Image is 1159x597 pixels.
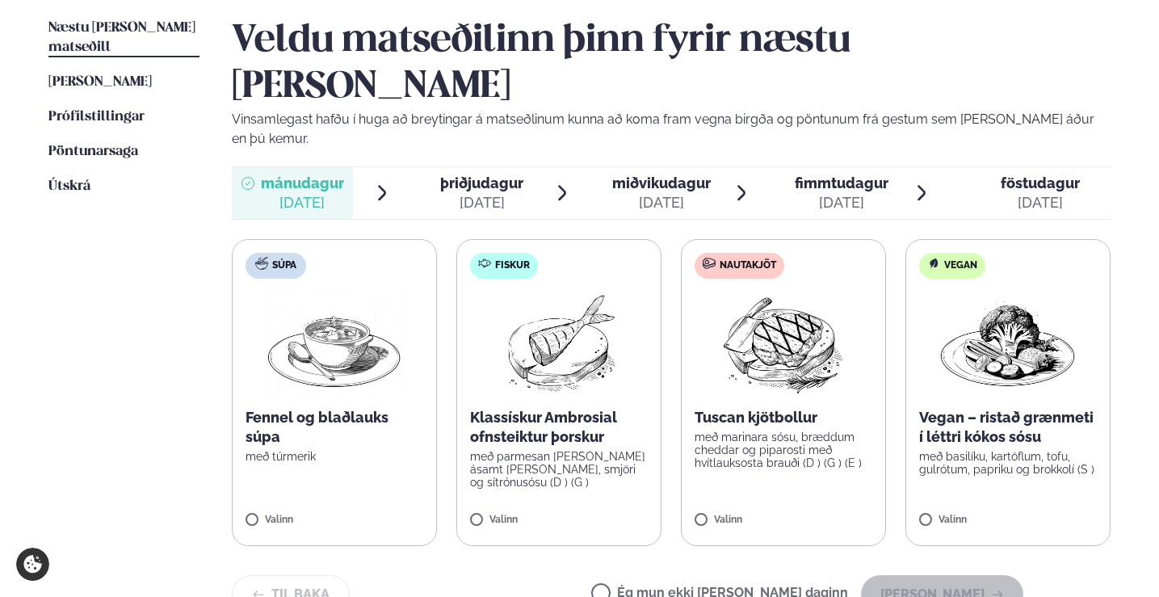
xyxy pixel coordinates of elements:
p: Tuscan kjötbollur [695,408,872,427]
span: Pöntunarsaga [48,145,138,158]
span: Næstu [PERSON_NAME] matseðill [48,21,195,54]
span: Vegan [944,259,977,272]
img: soup.svg [255,257,268,270]
img: Vegan.png [937,292,1079,395]
span: Nautakjöt [720,259,776,272]
a: Prófílstillingar [48,107,145,127]
div: [DATE] [612,193,711,212]
a: [PERSON_NAME] [48,73,152,92]
p: Vinsamlegast hafðu í huga að breytingar á matseðlinum kunna að koma fram vegna birgða og pöntunum... [232,110,1111,149]
p: með marinara sósu, bræddum cheddar og piparosti með hvítlauksosta brauði (D ) (G ) (E ) [695,431,872,469]
div: [DATE] [261,193,344,212]
div: [DATE] [1001,193,1080,212]
div: [DATE] [795,193,888,212]
span: mánudagur [261,174,344,191]
span: föstudagur [1001,174,1080,191]
a: Útskrá [48,177,90,196]
a: Pöntunarsaga [48,142,138,162]
p: Fennel og blaðlauks súpa [246,408,423,447]
span: Súpa [272,259,296,272]
p: með basilíku, kartöflum, tofu, gulrótum, papriku og brokkolí (S ) [919,450,1097,476]
a: Cookie settings [16,548,49,581]
p: með túrmerik [246,450,423,463]
span: Prófílstillingar [48,110,145,124]
p: Klassískur Ambrosial ofnsteiktur þorskur [470,408,648,447]
span: þriðjudagur [440,174,523,191]
img: beef.svg [703,257,716,270]
p: með parmesan [PERSON_NAME] ásamt [PERSON_NAME], smjöri og sítrónusósu (D ) (G ) [470,450,648,489]
span: fimmtudagur [795,174,888,191]
img: Vegan.svg [927,257,940,270]
a: Næstu [PERSON_NAME] matseðill [48,19,199,57]
h2: Veldu matseðilinn þinn fyrir næstu [PERSON_NAME] [232,19,1111,109]
img: Soup.png [263,292,405,395]
span: miðvikudagur [612,174,711,191]
span: Fiskur [495,259,530,272]
img: fish.svg [478,257,491,270]
p: Vegan – ristað grænmeti í léttri kókos sósu [919,408,1097,447]
div: [DATE] [440,193,523,212]
span: [PERSON_NAME] [48,75,152,89]
img: Beef-Meat.png [712,292,855,395]
img: Fish.png [487,292,630,395]
span: Útskrá [48,179,90,193]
